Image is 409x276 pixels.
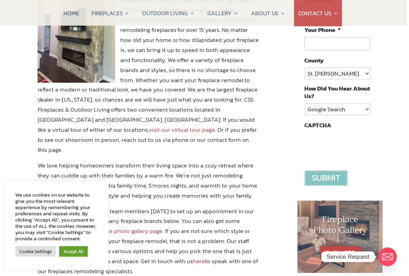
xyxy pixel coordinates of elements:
a: Email [380,249,399,267]
a: Accept All [60,247,88,258]
label: CAPTCHA [306,122,333,130]
a: visit our virtual tour page [149,126,216,135]
input: Submit [306,171,349,187]
label: Your Phone [306,26,342,34]
label: How Did You Hear About Us? [306,85,372,101]
a: Cookie Settings [16,247,56,258]
div: We use cookies on our website to give you the most relevant experience by remembering your prefer... [16,193,99,243]
p: We love helping homeowners transform their living space into a cozy retreat where they can cuddle... [38,162,260,208]
a: fireplace photo gallery page [91,228,163,237]
label: County [306,57,325,64]
h1: Fireplace Photo Gallery [313,216,371,241]
a: here [194,258,206,267]
a: CLICK HERE [322,248,362,260]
